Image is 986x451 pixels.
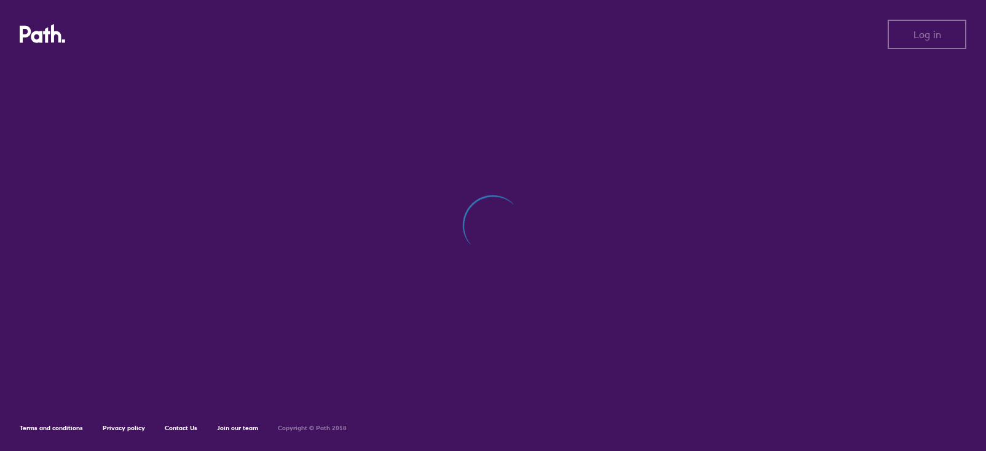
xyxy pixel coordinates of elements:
[165,424,197,432] a: Contact Us
[888,20,966,49] button: Log in
[913,29,941,40] span: Log in
[20,424,83,432] a: Terms and conditions
[103,424,145,432] a: Privacy policy
[278,425,347,432] h6: Copyright © Path 2018
[217,424,258,432] a: Join our team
